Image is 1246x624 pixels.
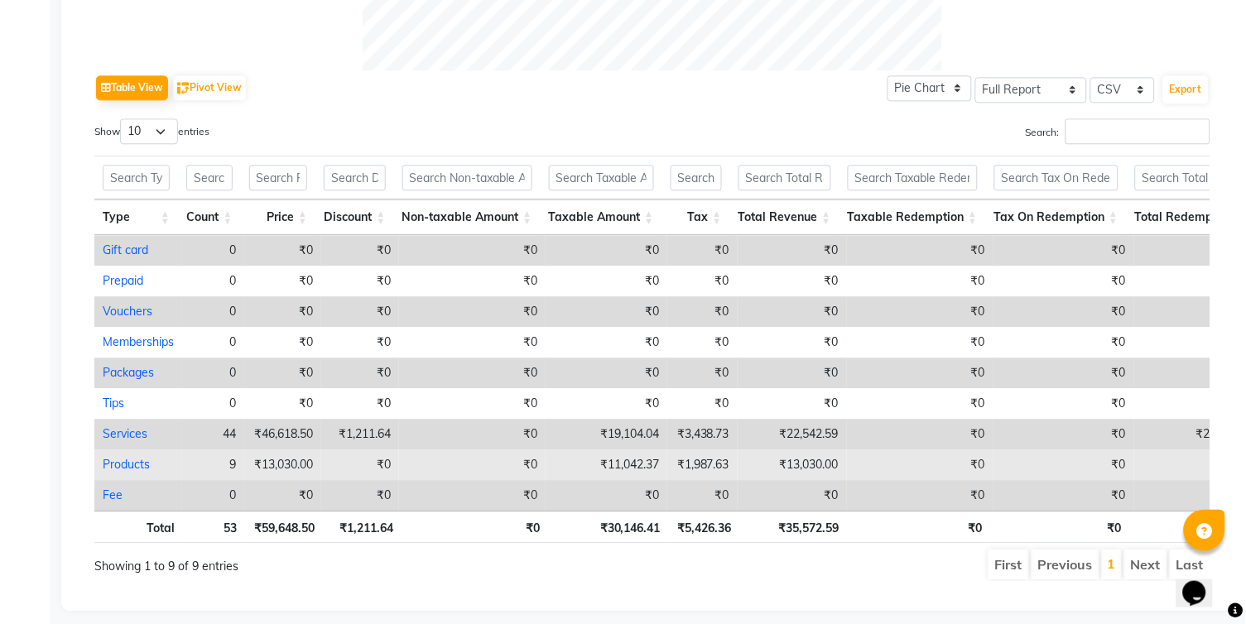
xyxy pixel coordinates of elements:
[546,449,667,480] td: ₹11,042.37
[173,75,246,100] button: Pivot View
[321,449,399,480] td: ₹0
[399,419,546,449] td: ₹0
[399,388,546,419] td: ₹0
[186,165,233,190] input: Search Count
[667,235,738,266] td: ₹0
[847,235,993,266] td: ₹0
[847,266,993,296] td: ₹0
[321,296,399,327] td: ₹0
[321,480,399,511] td: ₹0
[667,266,738,296] td: ₹0
[993,449,1134,480] td: ₹0
[182,266,244,296] td: 0
[178,199,241,235] th: Count: activate to sort column ascending
[667,419,738,449] td: ₹3,438.73
[847,419,993,449] td: ₹0
[244,419,321,449] td: ₹46,618.50
[738,449,847,480] td: ₹13,030.00
[546,296,667,327] td: ₹0
[241,199,315,235] th: Price: activate to sort column ascending
[94,548,545,575] div: Showing 1 to 9 of 9 entries
[546,419,667,449] td: ₹19,104.04
[738,165,831,190] input: Search Total Revenue
[94,199,178,235] th: Type: activate to sort column ascending
[1026,118,1210,144] label: Search:
[244,358,321,388] td: ₹0
[1108,555,1116,572] a: 1
[738,419,847,449] td: ₹22,542.59
[182,358,244,388] td: 0
[848,511,991,543] th: ₹0
[993,327,1134,358] td: ₹0
[182,235,244,266] td: 0
[321,266,399,296] td: ₹0
[399,480,546,511] td: ₹0
[740,511,848,543] th: ₹35,572.59
[667,480,738,511] td: ₹0
[182,449,244,480] td: 9
[321,327,399,358] td: ₹0
[738,235,847,266] td: ₹0
[549,165,654,190] input: Search Taxable Amount
[667,449,738,480] td: ₹1,987.63
[1163,75,1209,103] button: Export
[402,511,548,543] th: ₹0
[667,327,738,358] td: ₹0
[1066,118,1210,144] input: Search:
[546,327,667,358] td: ₹0
[1176,558,1229,607] iframe: chat widget
[738,327,847,358] td: ₹0
[315,199,394,235] th: Discount: activate to sort column ascending
[399,327,546,358] td: ₹0
[94,118,209,144] label: Show entries
[94,511,183,543] th: Total
[546,480,667,511] td: ₹0
[546,266,667,296] td: ₹0
[993,296,1134,327] td: ₹0
[671,165,722,190] input: Search Tax
[993,419,1134,449] td: ₹0
[244,327,321,358] td: ₹0
[183,511,246,543] th: 53
[546,388,667,419] td: ₹0
[321,419,399,449] td: ₹1,211.64
[103,242,148,257] a: Gift card
[847,449,993,480] td: ₹0
[994,165,1119,190] input: Search Tax On Redemption
[993,235,1134,266] td: ₹0
[103,334,174,349] a: Memberships
[394,199,541,235] th: Non-taxable Amount: activate to sort column ascending
[848,165,978,190] input: Search Taxable Redemption
[182,419,244,449] td: 44
[738,388,847,419] td: ₹0
[399,358,546,388] td: ₹0
[177,82,190,94] img: pivot.png
[249,165,307,190] input: Search Price
[669,511,740,543] th: ₹5,426.36
[321,358,399,388] td: ₹0
[103,273,143,288] a: Prepaid
[399,296,546,327] td: ₹0
[548,511,669,543] th: ₹30,146.41
[244,388,321,419] td: ₹0
[244,449,321,480] td: ₹13,030.00
[321,235,399,266] td: ₹0
[667,358,738,388] td: ₹0
[402,165,532,190] input: Search Non-taxable Amount
[546,235,667,266] td: ₹0
[96,75,168,100] button: Table View
[993,358,1134,388] td: ₹0
[839,199,986,235] th: Taxable Redemption: activate to sort column ascending
[321,388,399,419] td: ₹0
[399,235,546,266] td: ₹0
[541,199,662,235] th: Taxable Amount: activate to sort column ascending
[103,396,124,410] a: Tips
[103,426,147,441] a: Services
[738,358,847,388] td: ₹0
[662,199,730,235] th: Tax: activate to sort column ascending
[103,165,170,190] input: Search Type
[847,327,993,358] td: ₹0
[993,266,1134,296] td: ₹0
[103,365,154,380] a: Packages
[847,358,993,388] td: ₹0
